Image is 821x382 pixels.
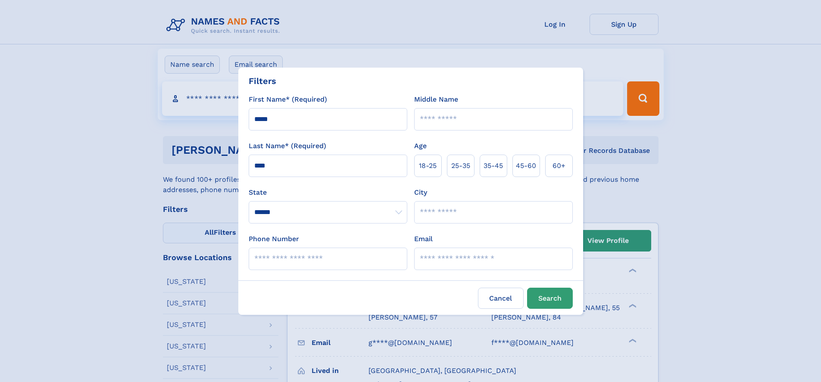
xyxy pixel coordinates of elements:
span: 18‑25 [419,161,437,171]
label: Cancel [478,288,524,309]
span: 25‑35 [451,161,470,171]
label: State [249,187,407,198]
span: 60+ [553,161,565,171]
label: Phone Number [249,234,299,244]
label: City [414,187,427,198]
label: Age [414,141,427,151]
div: Filters [249,75,276,87]
label: First Name* (Required) [249,94,327,105]
span: 35‑45 [484,161,503,171]
label: Email [414,234,433,244]
span: 45‑60 [516,161,536,171]
label: Middle Name [414,94,458,105]
label: Last Name* (Required) [249,141,326,151]
button: Search [527,288,573,309]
